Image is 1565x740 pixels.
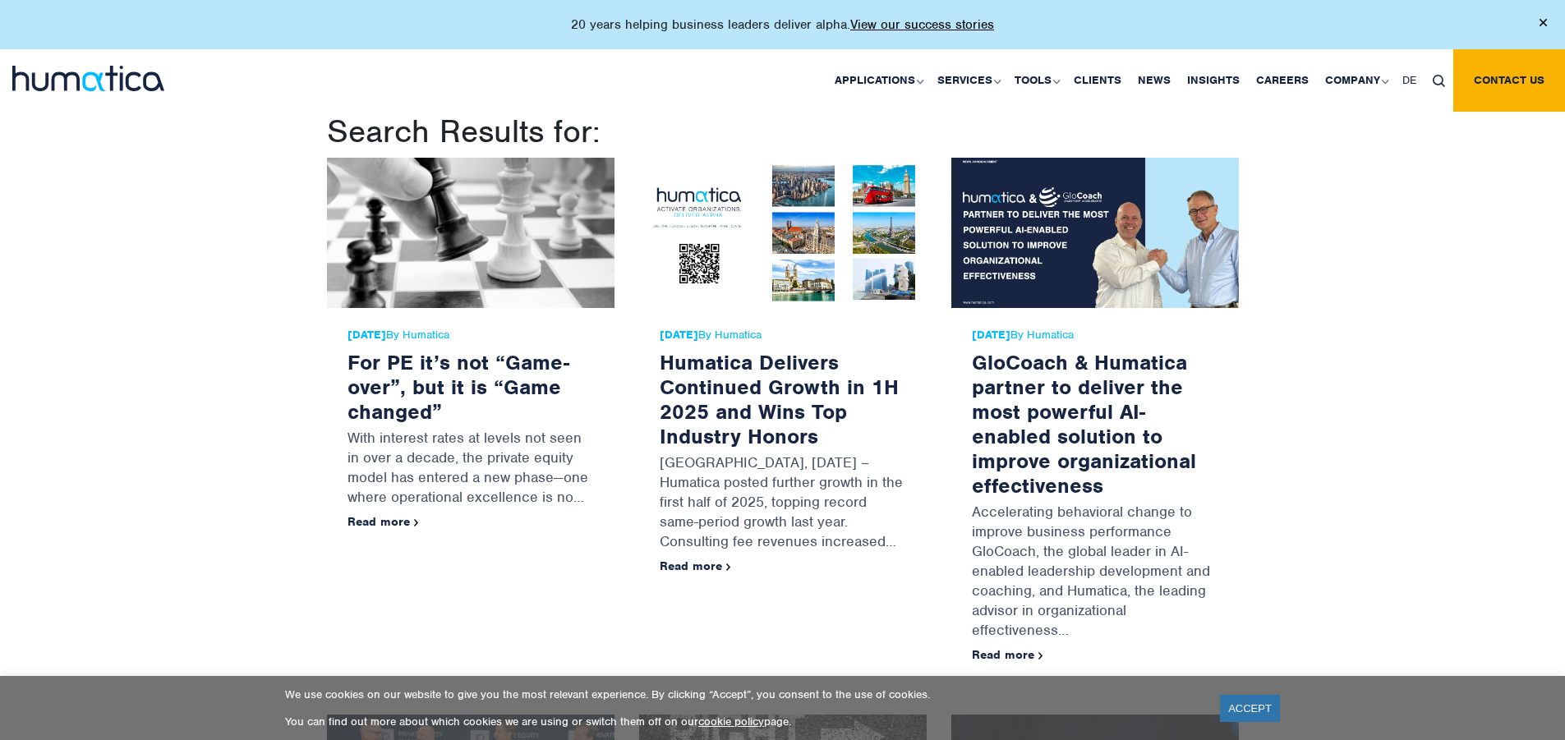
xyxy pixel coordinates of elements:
a: Tools [1006,49,1066,112]
a: Applications [826,49,929,112]
a: GloCoach & Humatica partner to deliver the most powerful AI-enabled solution to improve organizat... [972,349,1196,499]
strong: [DATE] [348,328,386,342]
a: DE [1394,49,1425,112]
img: logo [12,66,164,91]
a: Services [929,49,1006,112]
p: Accelerating behavioral change to improve business performance GloCoach, the global leader in AI-... [972,498,1218,648]
a: Read more [660,558,731,573]
img: Humatica Delivers Continued Growth in 1H 2025 and Wins Top Industry Honors [639,158,927,308]
strong: [DATE] [972,328,1010,342]
span: By Humatica [348,329,594,342]
p: 20 years helping business leaders deliver alpha. [571,16,994,33]
a: Humatica Delivers Continued Growth in 1H 2025 and Wins Top Industry Honors [660,349,899,449]
a: Read more [348,514,419,529]
a: Contact us [1453,49,1565,112]
a: View our success stories [850,16,994,33]
p: You can find out more about which cookies we are using or switch them off on our page. [285,715,1199,729]
img: arrowicon [414,519,419,526]
img: For PE it’s not “Game-over”, but it is “Game changed” [327,158,614,308]
a: Clients [1066,49,1130,112]
a: Insights [1179,49,1248,112]
a: Careers [1248,49,1317,112]
a: Read more [972,647,1043,662]
img: arrowicon [1038,652,1043,660]
p: We use cookies on our website to give you the most relevant experience. By clicking “Accept”, you... [285,687,1199,701]
a: News [1130,49,1179,112]
h1: Search Results for: [327,112,1239,151]
a: cookie policy [698,715,764,729]
span: By Humatica [972,329,1218,342]
img: search_icon [1433,75,1445,87]
p: With interest rates at levels not seen in over a decade, the private equity model has entered a n... [348,424,594,515]
span: By Humatica [660,329,906,342]
span: DE [1402,73,1416,87]
a: Company [1317,49,1394,112]
p: [GEOGRAPHIC_DATA], [DATE] – Humatica posted further growth in the first half of 2025, topping rec... [660,448,906,559]
img: arrowicon [726,563,731,571]
img: GloCoach & Humatica partner to deliver the most powerful AI-enabled solution to improve organizat... [951,158,1239,308]
a: ACCEPT [1220,695,1280,722]
strong: [DATE] [660,328,698,342]
a: For PE it’s not “Game-over”, but it is “Game changed” [348,349,569,425]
